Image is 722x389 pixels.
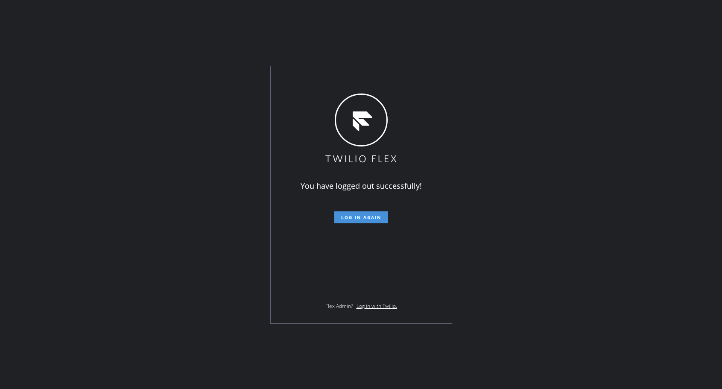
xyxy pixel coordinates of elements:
[334,211,388,223] button: Log in again
[325,302,353,310] span: Flex Admin?
[357,302,397,310] a: Log in with Twilio.
[301,181,422,191] span: You have logged out successfully!
[341,214,381,220] span: Log in again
